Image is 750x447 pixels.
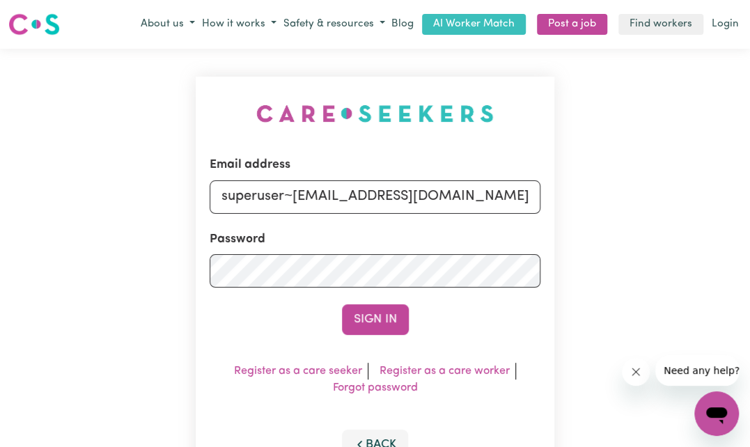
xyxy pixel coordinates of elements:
[210,230,265,248] label: Password
[537,14,607,36] a: Post a job
[8,12,60,37] img: Careseekers logo
[389,14,416,36] a: Blog
[280,13,389,36] button: Safety & resources
[342,304,409,335] button: Sign In
[709,14,742,36] a: Login
[210,180,540,213] input: Email address
[694,391,739,436] iframe: Button to launch messaging window
[655,355,739,386] iframe: Message from company
[8,10,84,21] span: Need any help?
[622,358,650,386] iframe: Close message
[210,156,290,174] label: Email address
[422,14,526,36] a: AI Worker Match
[8,8,60,40] a: Careseekers logo
[618,14,703,36] a: Find workers
[380,366,510,377] a: Register as a care worker
[234,366,362,377] a: Register as a care seeker
[137,13,198,36] button: About us
[333,382,418,393] a: Forgot password
[198,13,280,36] button: How it works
